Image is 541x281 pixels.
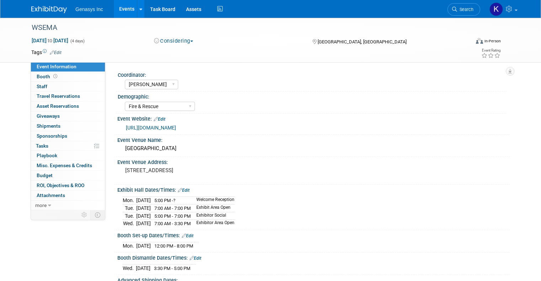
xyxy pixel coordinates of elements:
[123,220,136,227] td: Wed.
[37,113,60,119] span: Giveaways
[118,91,506,100] div: Demographic:
[154,206,191,211] span: 7:00 AM - 7:00 PM
[178,188,190,193] a: Edit
[154,221,191,226] span: 7:00 AM - 3:30 PM
[52,74,59,79] span: Booth not reserved yet
[37,84,47,89] span: Staff
[70,39,85,43] span: (4 days)
[192,220,234,227] td: Exhibitor Area Open
[37,93,80,99] span: Travel Reservations
[37,182,84,188] span: ROI, Objectives & ROO
[154,213,191,219] span: 5:00 PM - 7:00 PM
[123,242,136,250] td: Mon.
[31,181,105,190] a: ROI, Objectives & ROO
[123,212,136,220] td: Tue.
[31,121,105,131] a: Shipments
[37,163,92,168] span: Misc. Expenses & Credits
[152,37,196,45] button: Considering
[182,233,193,238] a: Edit
[75,6,103,12] span: Genasys Inc
[37,133,67,139] span: Sponsorships
[31,191,105,200] a: Attachments
[36,143,48,149] span: Tasks
[117,157,510,166] div: Event Venue Address:
[192,204,234,212] td: Exhibit Area Open
[31,171,105,180] a: Budget
[31,82,105,91] a: Staff
[37,153,57,158] span: Playbook
[37,74,59,79] span: Booth
[192,212,234,220] td: Exhibitor Social
[123,265,136,272] td: Wed.
[117,113,510,123] div: Event Website:
[31,201,105,210] a: more
[136,204,151,212] td: [DATE]
[47,38,53,43] span: to
[136,265,150,272] td: [DATE]
[154,198,175,203] span: 5:00 PM -
[117,253,510,262] div: Booth Dismantle Dates/Times:
[136,242,151,250] td: [DATE]
[31,131,105,141] a: Sponsorships
[136,220,151,227] td: [DATE]
[31,161,105,170] a: Misc. Expenses & Credits
[154,266,190,271] span: 3:30 PM - 5:00 PM
[431,37,501,48] div: Event Format
[154,243,193,249] span: 12:00 PM - 8:00 PM
[31,111,105,121] a: Giveaways
[481,49,500,52] div: Event Rating
[31,141,105,151] a: Tasks
[447,3,480,16] a: Search
[123,204,136,212] td: Tue.
[173,198,175,203] span: ?
[117,185,510,194] div: Exhibit Hall Dates/Times:
[126,125,176,131] a: [URL][DOMAIN_NAME]
[457,7,473,12] span: Search
[31,151,105,160] a: Playbook
[31,49,62,56] td: Tags
[476,38,483,44] img: Format-Inperson.png
[125,167,273,174] pre: [STREET_ADDRESS]
[190,256,201,261] a: Edit
[123,197,136,205] td: Mon.
[489,2,503,16] img: Kate Lawson
[123,143,504,154] div: [GEOGRAPHIC_DATA]
[37,123,60,129] span: Shipments
[31,62,105,71] a: Event Information
[35,202,47,208] span: more
[31,91,105,101] a: Travel Reservations
[50,50,62,55] a: Edit
[37,103,79,109] span: Asset Reservations
[136,197,151,205] td: [DATE]
[37,173,53,178] span: Budget
[192,197,234,205] td: Welcome Reception
[78,210,91,219] td: Personalize Event Tab Strip
[37,64,76,69] span: Event Information
[91,210,105,219] td: Toggle Event Tabs
[484,38,501,44] div: In-Person
[31,6,67,13] img: ExhibitDay
[31,37,69,44] span: [DATE] [DATE]
[318,39,407,44] span: [GEOGRAPHIC_DATA], [GEOGRAPHIC_DATA]
[31,101,105,111] a: Asset Reservations
[37,192,65,198] span: Attachments
[118,70,506,79] div: Coordinator:
[117,230,510,239] div: Booth Set-up Dates/Times:
[154,117,165,122] a: Edit
[29,21,461,34] div: WSEMA
[31,72,105,81] a: Booth
[117,135,510,144] div: Event Venue Name:
[136,212,151,220] td: [DATE]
